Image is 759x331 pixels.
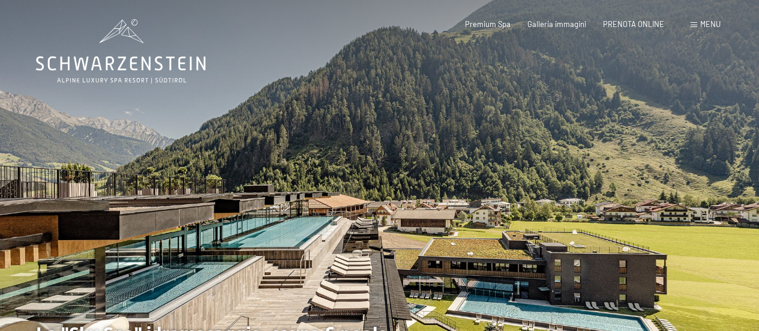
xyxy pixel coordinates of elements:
a: Galleria immagini [527,19,586,29]
a: PRENOTA ONLINE [603,19,664,29]
a: Premium Spa [465,19,511,29]
span: Menu [700,19,721,29]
